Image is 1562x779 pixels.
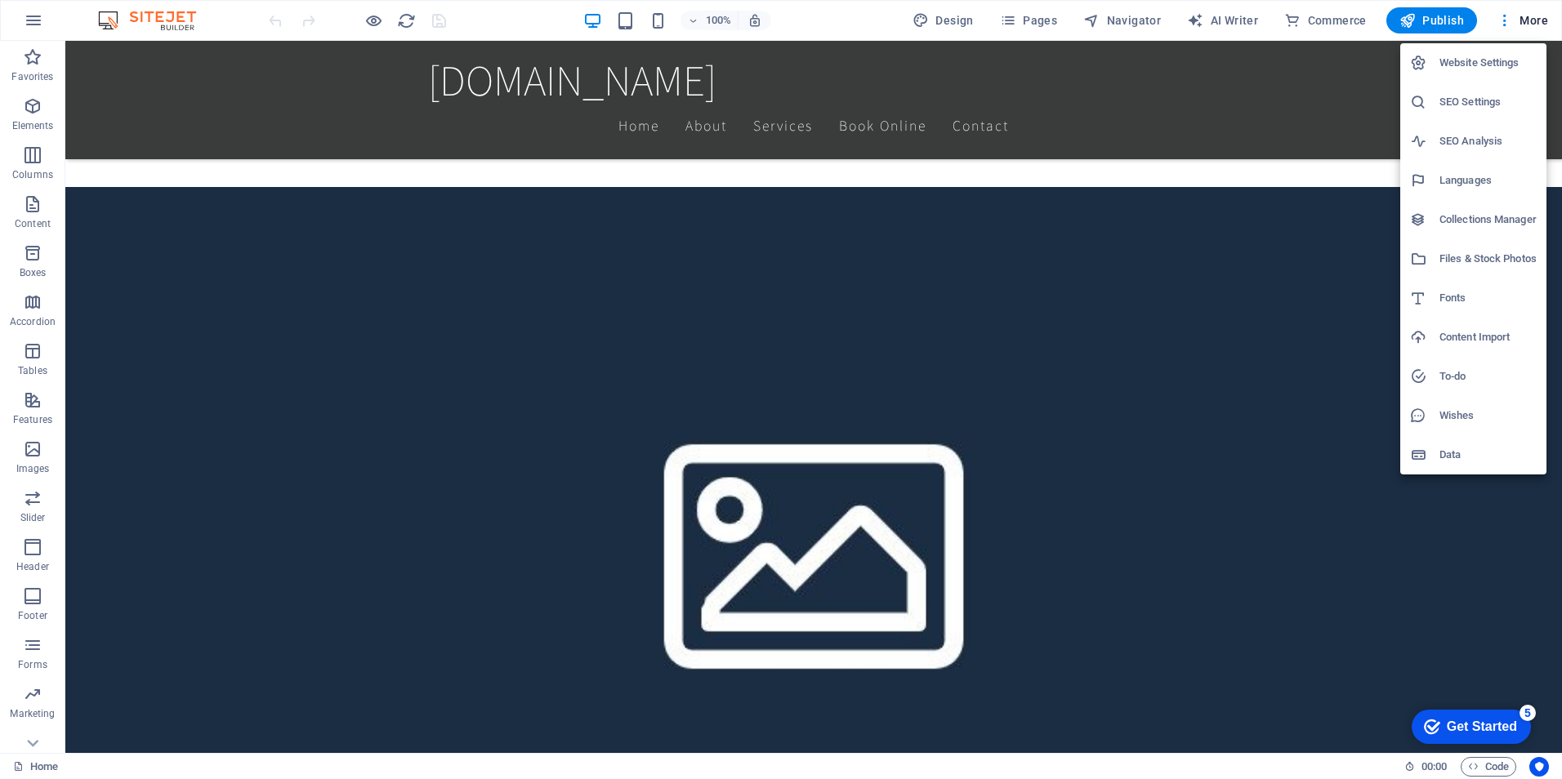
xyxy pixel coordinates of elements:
h6: Fonts [1439,288,1537,308]
div: Get Started 5 items remaining, 0% complete [13,8,132,42]
h6: SEO Analysis [1439,131,1537,151]
h6: Collections Manager [1439,210,1537,229]
h6: Languages [1439,171,1537,190]
h6: SEO Settings [1439,92,1537,112]
div: Get Started [48,18,118,33]
h6: Wishes [1439,406,1537,425]
h6: Data [1439,445,1537,465]
h6: Files & Stock Photos [1439,249,1537,269]
h6: Content Import [1439,327,1537,347]
h6: Website Settings [1439,53,1537,73]
div: 5 [121,3,137,20]
h6: To-do [1439,367,1537,386]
